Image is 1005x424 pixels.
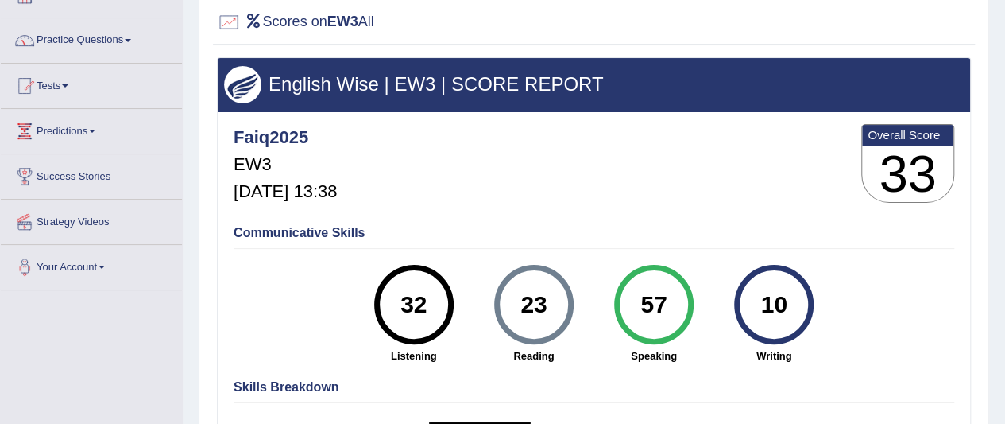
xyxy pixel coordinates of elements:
h3: 33 [862,146,953,203]
h5: [DATE] 13:38 [234,182,337,201]
h3: English Wise | EW3 | SCORE REPORT [224,74,964,95]
div: 10 [745,271,803,338]
strong: Reading [481,348,586,364]
h4: Skills Breakdown [234,380,954,395]
a: Predictions [1,109,182,149]
div: 23 [504,271,562,338]
strong: Speaking [601,348,705,364]
b: Overall Score [868,128,948,142]
img: wings.png [224,66,261,103]
h5: EW3 [234,155,337,174]
a: Tests [1,64,182,103]
h4: Faiq2025 [234,128,337,147]
h4: Communicative Skills [234,226,954,240]
div: 32 [385,271,443,338]
a: Strategy Videos [1,200,182,239]
strong: Listening [361,348,466,364]
a: Success Stories [1,154,182,194]
a: Practice Questions [1,18,182,58]
h2: Scores on All [217,10,374,34]
div: 57 [624,271,682,338]
a: Your Account [1,245,182,285]
b: EW3 [327,14,358,29]
strong: Writing [722,348,826,364]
